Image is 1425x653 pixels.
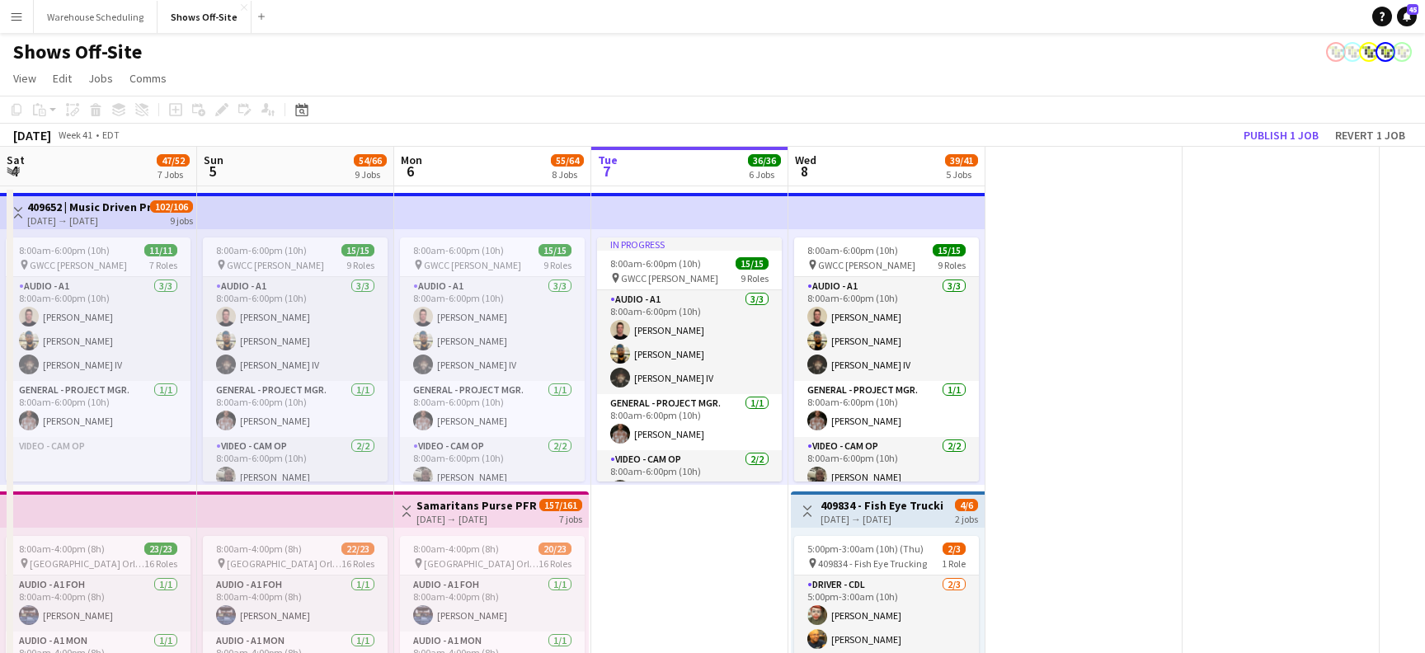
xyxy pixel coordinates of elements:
[400,381,585,437] app-card-role: General - Project Mgr.1/18:00am-6:00pm (10h)[PERSON_NAME]
[227,259,324,271] span: GWCC [PERSON_NAME]
[821,513,943,525] div: [DATE] → [DATE]
[818,557,927,570] span: 409834 - Fish Eye Trucking
[551,154,584,167] span: 55/64
[543,259,571,271] span: 9 Roles
[424,259,521,271] span: GWCC [PERSON_NAME]
[794,237,979,482] app-job-card: 8:00am-6:00pm (10h)15/15 GWCC [PERSON_NAME]9 RolesAudio - A13/38:00am-6:00pm (10h)[PERSON_NAME][P...
[144,557,177,570] span: 16 Roles
[203,437,388,517] app-card-role: Video - Cam Op2/28:00am-6:00pm (10h)[PERSON_NAME]
[201,162,223,181] span: 5
[144,244,177,256] span: 11/11
[216,244,307,256] span: 8:00am-6:00pm (10h)
[794,277,979,381] app-card-role: Audio - A13/38:00am-6:00pm (10h)[PERSON_NAME][PERSON_NAME][PERSON_NAME] IV
[807,543,924,555] span: 5:00pm-3:00am (10h) (Thu)
[794,381,979,437] app-card-role: General - Project Mgr.1/18:00am-6:00pm (10h)[PERSON_NAME]
[88,71,113,86] span: Jobs
[6,277,190,381] app-card-role: Audio - A13/38:00am-6:00pm (10h)[PERSON_NAME][PERSON_NAME][PERSON_NAME] IV
[538,244,571,256] span: 15/15
[748,154,781,167] span: 36/36
[6,237,190,482] app-job-card: 8:00am-6:00pm (10h)11/11 GWCC [PERSON_NAME]7 RolesAudio - A13/38:00am-6:00pm (10h)[PERSON_NAME][P...
[4,162,25,181] span: 4
[597,237,782,482] app-job-card: In progress8:00am-6:00pm (10h)15/15 GWCC [PERSON_NAME]9 RolesAudio - A13/38:00am-6:00pm (10h)[PER...
[354,154,387,167] span: 54/66
[955,499,978,511] span: 4/6
[401,153,422,167] span: Mon
[416,498,539,513] h3: Samaritans Purse PFR '25 -- 409188
[1392,42,1412,62] app-user-avatar: Labor Coordinator
[144,543,177,555] span: 23/23
[400,277,585,381] app-card-role: Audio - A13/38:00am-6:00pm (10h)[PERSON_NAME][PERSON_NAME][PERSON_NAME] IV
[203,381,388,437] app-card-role: General - Project Mgr.1/18:00am-6:00pm (10h)[PERSON_NAME]
[597,394,782,450] app-card-role: General - Project Mgr.1/18:00am-6:00pm (10h)[PERSON_NAME]
[597,450,782,530] app-card-role: Video - Cam Op2/28:00am-6:00pm (10h)
[13,71,36,86] span: View
[749,168,780,181] div: 6 Jobs
[227,557,341,570] span: [GEOGRAPHIC_DATA] Orlando at [GEOGRAPHIC_DATA]
[157,154,190,167] span: 47/52
[1397,7,1417,26] a: 45
[795,153,816,167] span: Wed
[6,437,190,517] app-card-role-placeholder: Video - Cam Op
[945,154,978,167] span: 39/41
[346,259,374,271] span: 9 Roles
[30,557,144,570] span: [GEOGRAPHIC_DATA] Orlando at [GEOGRAPHIC_DATA]
[341,244,374,256] span: 15/15
[6,575,190,632] app-card-role: Audio - A1 FOH1/18:00am-4:00pm (8h)[PERSON_NAME]
[27,214,150,227] div: [DATE] → [DATE]
[34,1,158,33] button: Warehouse Scheduling
[46,68,78,89] a: Edit
[1237,124,1325,146] button: Publish 1 job
[341,543,374,555] span: 22/23
[792,162,816,181] span: 8
[741,272,769,284] span: 9 Roles
[129,71,167,86] span: Comms
[938,259,966,271] span: 9 Roles
[216,543,302,555] span: 8:00am-4:00pm (8h)
[54,129,96,141] span: Week 41
[794,437,979,517] app-card-role: Video - Cam Op2/28:00am-6:00pm (10h)[PERSON_NAME]
[158,168,189,181] div: 7 Jobs
[1407,4,1418,15] span: 45
[150,200,193,213] span: 102/106
[943,543,966,555] span: 2/3
[416,513,539,525] div: [DATE] → [DATE]
[413,244,504,256] span: 8:00am-6:00pm (10h)
[1326,42,1346,62] app-user-avatar: Labor Coordinator
[539,499,582,511] span: 157/161
[955,511,978,525] div: 2 jobs
[413,543,499,555] span: 8:00am-4:00pm (8h)
[736,257,769,270] span: 15/15
[204,153,223,167] span: Sun
[102,129,120,141] div: EDT
[13,127,51,143] div: [DATE]
[19,543,105,555] span: 8:00am-4:00pm (8h)
[400,437,585,517] app-card-role: Video - Cam Op2/28:00am-6:00pm (10h)[PERSON_NAME]
[595,162,618,181] span: 7
[170,213,193,227] div: 9 jobs
[7,153,25,167] span: Sat
[82,68,120,89] a: Jobs
[158,1,252,33] button: Shows Off-Site
[424,557,538,570] span: [GEOGRAPHIC_DATA] Orlando at [GEOGRAPHIC_DATA]
[610,257,701,270] span: 8:00am-6:00pm (10h)
[30,259,127,271] span: GWCC [PERSON_NAME]
[821,498,943,513] h3: 409834 - Fish Eye Trucking
[400,237,585,482] app-job-card: 8:00am-6:00pm (10h)15/15 GWCC [PERSON_NAME]9 RolesAudio - A13/38:00am-6:00pm (10h)[PERSON_NAME][P...
[400,575,585,632] app-card-role: Audio - A1 FOH1/18:00am-4:00pm (8h)[PERSON_NAME]
[946,168,977,181] div: 5 Jobs
[559,511,582,525] div: 7 jobs
[53,71,72,86] span: Edit
[341,557,374,570] span: 16 Roles
[1343,42,1362,62] app-user-avatar: Labor Coordinator
[933,244,966,256] span: 15/15
[203,575,388,632] app-card-role: Audio - A1 FOH1/18:00am-4:00pm (8h)[PERSON_NAME]
[598,153,618,167] span: Tue
[942,557,966,570] span: 1 Role
[597,290,782,394] app-card-role: Audio - A13/38:00am-6:00pm (10h)[PERSON_NAME][PERSON_NAME][PERSON_NAME] IV
[7,68,43,89] a: View
[149,259,177,271] span: 7 Roles
[1359,42,1379,62] app-user-avatar: Labor Coordinator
